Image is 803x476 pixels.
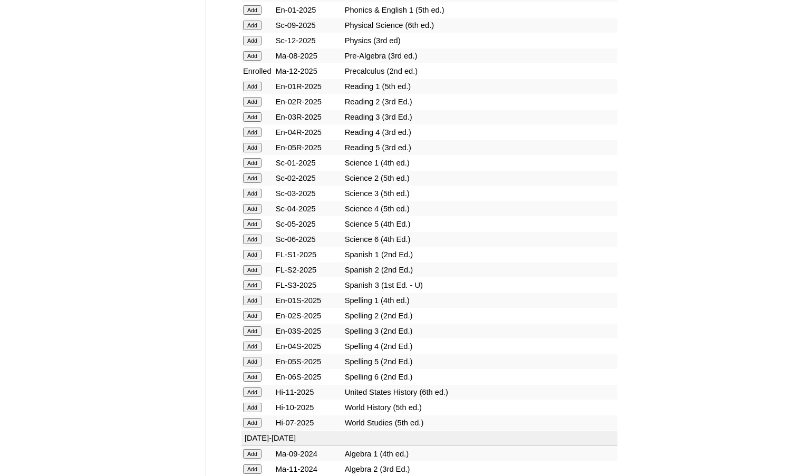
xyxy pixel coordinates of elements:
input: Add [243,342,262,351]
td: FL-S2-2025 [274,263,343,277]
input: Add [243,219,262,229]
td: Ma-09-2024 [274,446,343,461]
td: Sc-09-2025 [274,18,343,33]
input: Add [243,158,262,168]
td: Hi-07-2025 [274,415,343,430]
td: Sc-05-2025 [274,217,343,231]
input: Add [243,296,262,305]
td: Spelling 6 (2nd Ed.) [343,370,617,384]
input: Add [243,5,262,15]
td: En-01-2025 [274,3,343,17]
td: Phonics & English 1 (5th ed.) [343,3,617,17]
td: FL-S3-2025 [274,278,343,293]
td: Pre-Algebra (3rd ed.) [343,48,617,63]
td: Sc-04-2025 [274,201,343,216]
td: Precalculus (2nd ed.) [343,64,617,79]
td: Science 2 (5th ed.) [343,171,617,186]
td: Sc-12-2025 [274,33,343,48]
td: En-03R-2025 [274,110,343,124]
td: Ma-12-2025 [274,64,343,79]
td: World History (5th ed.) [343,400,617,415]
td: Spelling 4 (2nd Ed.) [343,339,617,354]
td: En-05R-2025 [274,140,343,155]
input: Add [243,82,262,91]
input: Add [243,189,262,198]
td: United States History (6th ed.) [343,385,617,400]
input: Add [243,326,262,336]
td: En-02R-2025 [274,94,343,109]
td: Reading 4 (3rd ed.) [343,125,617,140]
td: [DATE]-[DATE] [241,431,617,446]
input: Add [243,97,262,106]
input: Add [243,143,262,152]
input: Add [243,21,262,30]
td: Hi-11-2025 [274,385,343,400]
input: Add [243,51,262,61]
td: Sc-01-2025 [274,156,343,170]
input: Add [243,280,262,290]
td: Spanish 2 (2nd Ed.) [343,263,617,277]
td: Spelling 5 (2nd Ed.) [343,354,617,369]
input: Add [243,449,262,459]
td: En-04S-2025 [274,339,343,354]
input: Add [243,357,262,366]
td: Ma-08-2025 [274,48,343,63]
td: FL-S1-2025 [274,247,343,262]
td: Enrolled [241,64,274,79]
td: Spanish 1 (2nd Ed.) [343,247,617,262]
input: Add [243,112,262,122]
input: Add [243,387,262,397]
input: Add [243,128,262,137]
td: Sc-02-2025 [274,171,343,186]
td: Hi-10-2025 [274,400,343,415]
input: Add [243,403,262,412]
td: Science 3 (5th ed.) [343,186,617,201]
td: Reading 2 (3rd Ed.) [343,94,617,109]
td: Spelling 3 (2nd Ed.) [343,324,617,338]
input: Add [243,464,262,474]
td: Science 6 (4th Ed.) [343,232,617,247]
td: Spanish 3 (1st Ed. - U) [343,278,617,293]
td: Reading 3 (3rd Ed.) [343,110,617,124]
td: Algebra 1 (4th ed.) [343,446,617,461]
td: En-04R-2025 [274,125,343,140]
td: Science 1 (4th ed.) [343,156,617,170]
input: Add [243,36,262,45]
td: Reading 1 (5th ed.) [343,79,617,94]
td: Sc-03-2025 [274,186,343,201]
td: En-05S-2025 [274,354,343,369]
td: World Studies (5th ed.) [343,415,617,430]
input: Add [243,418,262,428]
td: En-01R-2025 [274,79,343,94]
td: En-06S-2025 [274,370,343,384]
input: Add [243,250,262,259]
input: Add [243,173,262,183]
td: Spelling 1 (4th ed.) [343,293,617,308]
input: Add [243,265,262,275]
td: Science 4 (5th ed.) [343,201,617,216]
td: Spelling 2 (2nd Ed.) [343,308,617,323]
input: Add [243,204,262,213]
td: Physical Science (6th ed.) [343,18,617,33]
td: Sc-06-2025 [274,232,343,247]
input: Add [243,235,262,244]
td: En-01S-2025 [274,293,343,308]
td: En-02S-2025 [274,308,343,323]
td: Reading 5 (3rd ed.) [343,140,617,155]
td: Physics (3rd ed) [343,33,617,48]
input: Add [243,311,262,320]
td: Science 5 (4th Ed.) [343,217,617,231]
input: Add [243,372,262,382]
td: En-03S-2025 [274,324,343,338]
